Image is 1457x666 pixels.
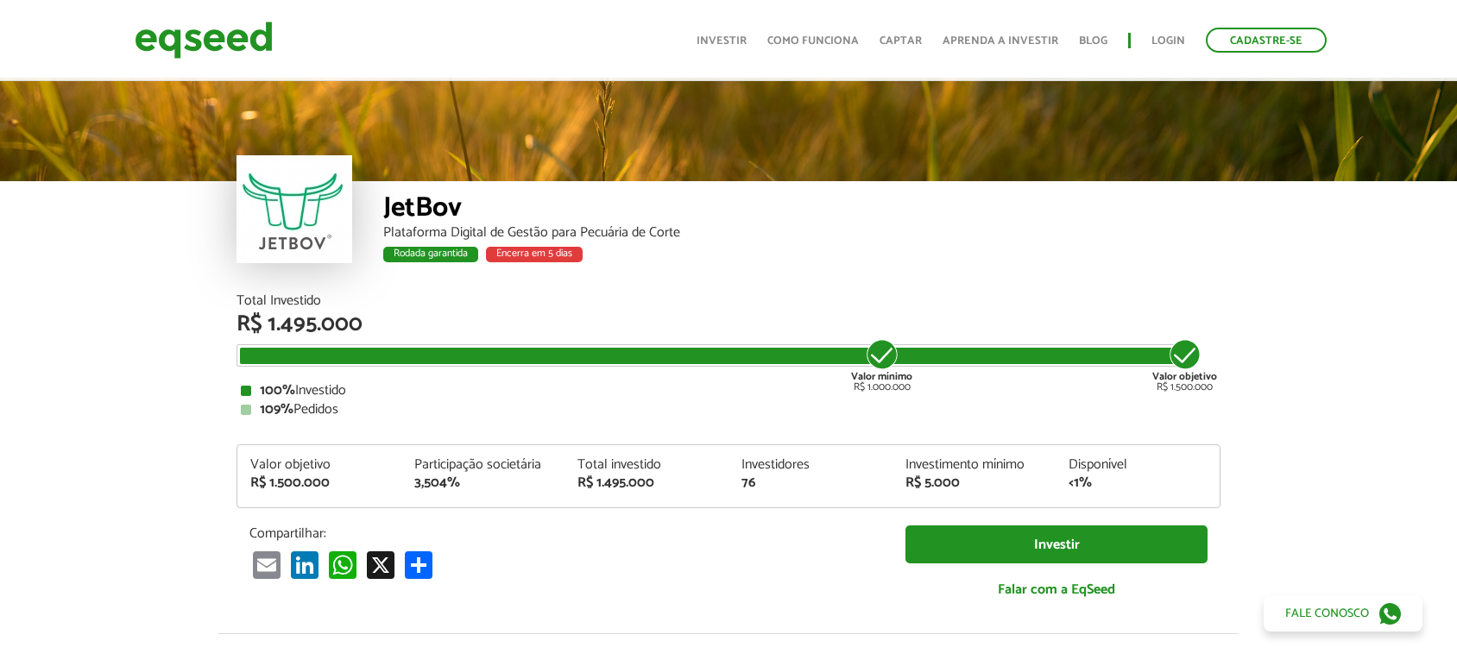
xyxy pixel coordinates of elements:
[1152,337,1217,393] div: R$ 1.500.000
[905,476,1044,490] div: R$ 5.000
[1069,476,1207,490] div: <1%
[880,35,922,47] a: Captar
[486,247,583,262] div: Encerra em 5 dias
[237,294,1220,308] div: Total Investido
[1069,458,1207,472] div: Disponível
[414,458,552,472] div: Participação societária
[325,550,360,579] a: WhatsApp
[905,525,1208,564] a: Investir
[383,194,1220,226] div: JetBov
[241,403,1216,417] div: Pedidos
[697,35,747,47] a: Investir
[249,525,880,542] p: Compartilhar:
[260,379,295,402] strong: 100%
[249,550,284,579] a: Email
[401,550,436,579] a: Compartilhar
[849,337,914,393] div: R$ 1.000.000
[241,384,1216,398] div: Investido
[905,572,1208,607] a: Falar com a EqSeed
[577,458,716,472] div: Total investido
[260,398,293,421] strong: 109%
[741,476,880,490] div: 76
[383,226,1220,240] div: Plataforma Digital de Gestão para Pecuária de Corte
[905,458,1044,472] div: Investimento mínimo
[287,550,322,579] a: LinkedIn
[851,368,912,385] strong: Valor mínimo
[767,35,859,47] a: Como funciona
[577,476,716,490] div: R$ 1.495.000
[250,458,388,472] div: Valor objetivo
[1264,595,1422,631] a: Fale conosco
[1206,28,1327,53] a: Cadastre-se
[237,313,1220,336] div: R$ 1.495.000
[363,550,398,579] a: X
[414,476,552,490] div: 3,504%
[135,17,273,63] img: EqSeed
[250,476,388,490] div: R$ 1.500.000
[1079,35,1107,47] a: Blog
[1151,35,1185,47] a: Login
[741,458,880,472] div: Investidores
[943,35,1058,47] a: Aprenda a investir
[383,247,478,262] div: Rodada garantida
[1152,368,1217,385] strong: Valor objetivo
